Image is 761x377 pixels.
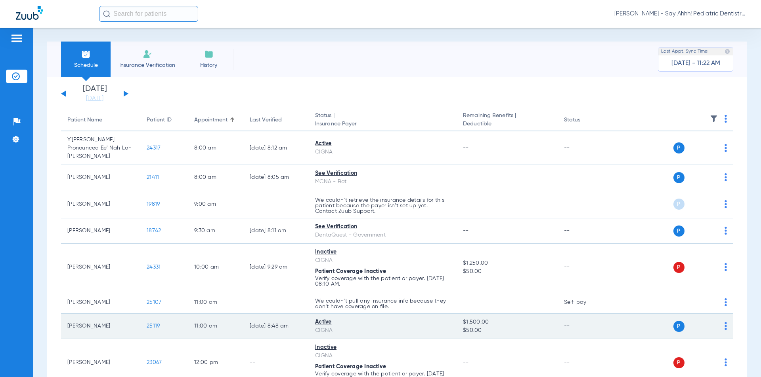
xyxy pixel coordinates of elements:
td: 9:00 AM [188,190,243,218]
img: Zuub Logo [16,6,43,20]
div: Patient Name [67,116,134,124]
div: CIGNA [315,148,450,156]
td: [PERSON_NAME] [61,314,140,339]
span: 24331 [147,264,161,270]
td: [DATE] 8:05 AM [243,165,309,190]
span: Patient Coverage Inactive [315,269,386,274]
div: Patient Name [67,116,102,124]
span: -- [463,145,469,151]
span: P [673,225,685,237]
td: Self-pay [558,291,611,314]
a: [DATE] [71,95,119,102]
th: Remaining Benefits | [457,109,557,131]
span: P [673,172,685,183]
td: -- [558,165,611,190]
span: Insurance Verification [117,61,178,69]
span: Deductible [463,120,551,128]
td: 9:30 AM [188,218,243,244]
td: 8:00 AM [188,131,243,165]
div: Active [315,140,450,148]
img: Schedule [81,49,91,59]
img: group-dot-blue.svg [725,322,727,330]
td: -- [243,291,309,314]
td: Y'[PERSON_NAME] Pronounced Ee' Nah Lah [PERSON_NAME] [61,131,140,165]
td: [DATE] 9:29 AM [243,244,309,291]
div: CIGNA [315,352,450,360]
div: Patient ID [147,116,182,124]
span: History [190,61,228,69]
td: [DATE] 8:11 AM [243,218,309,244]
td: [PERSON_NAME] [61,291,140,314]
span: Insurance Payer [315,120,450,128]
span: 24317 [147,145,161,151]
img: group-dot-blue.svg [725,263,727,271]
img: Manual Insurance Verification [143,49,152,59]
div: Appointment [194,116,228,124]
span: P [673,199,685,210]
td: 11:00 AM [188,291,243,314]
td: -- [558,131,611,165]
span: 18742 [147,228,161,233]
span: 19819 [147,201,160,207]
iframe: Chat Widget [721,339,761,377]
p: We couldn’t retrieve the insurance details for this patient because the payer isn’t set up yet. C... [315,197,450,214]
td: -- [558,190,611,218]
span: 25119 [147,323,160,329]
span: $50.00 [463,326,551,335]
div: Active [315,318,450,326]
span: $50.00 [463,267,551,276]
span: P [673,357,685,368]
span: -- [463,299,469,305]
img: group-dot-blue.svg [725,298,727,306]
div: See Verification [315,169,450,178]
span: -- [463,201,469,207]
div: DentaQuest - Government [315,231,450,239]
div: Last Verified [250,116,302,124]
span: P [673,142,685,153]
span: [DATE] - 11:22 AM [671,59,720,67]
td: -- [558,218,611,244]
img: group-dot-blue.svg [725,144,727,152]
span: [PERSON_NAME] - Say Ahhh! Pediatric Dentistry [614,10,745,18]
img: group-dot-blue.svg [725,227,727,235]
img: last sync help info [725,49,730,54]
td: -- [558,314,611,339]
span: P [673,321,685,332]
span: -- [463,174,469,180]
td: -- [243,190,309,218]
div: Patient ID [147,116,172,124]
img: Search Icon [103,10,110,17]
div: Last Verified [250,116,282,124]
span: Schedule [67,61,105,69]
input: Search for patients [99,6,198,22]
span: 23067 [147,360,162,365]
img: group-dot-blue.svg [725,200,727,208]
span: P [673,262,685,273]
td: [DATE] 8:48 AM [243,314,309,339]
td: [DATE] 8:12 AM [243,131,309,165]
span: Patient Coverage Inactive [315,364,386,369]
td: [PERSON_NAME] [61,218,140,244]
li: [DATE] [71,85,119,102]
td: [PERSON_NAME] [61,244,140,291]
span: -- [463,360,469,365]
span: $1,250.00 [463,259,551,267]
span: 25107 [147,299,161,305]
div: Inactive [315,248,450,256]
div: See Verification [315,223,450,231]
td: 10:00 AM [188,244,243,291]
div: CIGNA [315,256,450,265]
td: -- [558,244,611,291]
img: History [204,49,214,59]
div: Inactive [315,343,450,352]
span: Last Appt. Sync Time: [661,47,709,55]
div: Appointment [194,116,237,124]
span: -- [463,228,469,233]
img: hamburger-icon [10,34,23,43]
th: Status [558,109,611,131]
div: MCNA - Bot [315,178,450,186]
p: Verify coverage with the patient or payer. [DATE] 08:10 AM. [315,276,450,287]
img: filter.svg [710,115,718,123]
span: 21411 [147,174,159,180]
